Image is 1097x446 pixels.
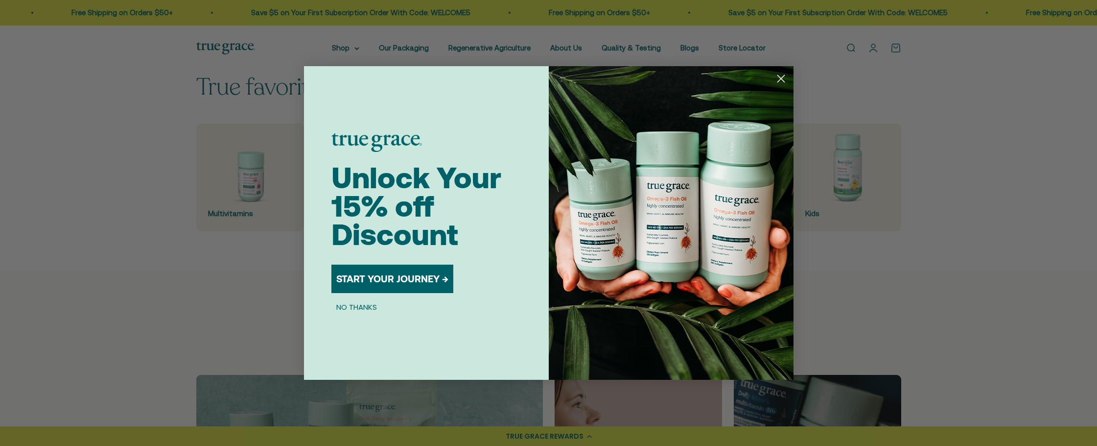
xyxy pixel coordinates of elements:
span: Unlock Your 15% off Discount [331,161,501,251]
button: START YOUR JOURNEY → [331,265,453,293]
button: NO THANKS [331,301,382,313]
img: 098727d5-50f8-4f9b-9554-844bb8da1403.jpeg [549,66,794,380]
img: logo placeholder [331,133,422,152]
button: Close dialog [772,70,790,87]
